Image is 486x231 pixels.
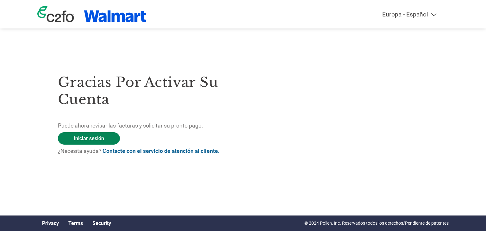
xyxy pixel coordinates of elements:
img: c2fo logo [37,6,74,22]
a: Security [92,220,111,226]
a: Iniciar sesión [58,132,120,145]
p: Puede ahora revisar las facturas y solicitar su pronto pago. [58,122,243,130]
img: Walmart [84,10,146,22]
a: Privacy [42,220,59,226]
a: Contacte con el servicio de atención al cliente. [103,148,220,154]
h3: Gracias por activar su cuenta [58,74,243,108]
a: Terms [68,220,83,226]
p: © 2024 Pollen, Inc. Reservados todos los derechos/Pendiente de patentes [304,220,449,227]
p: ¿Necesita ayuda? [58,147,243,155]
